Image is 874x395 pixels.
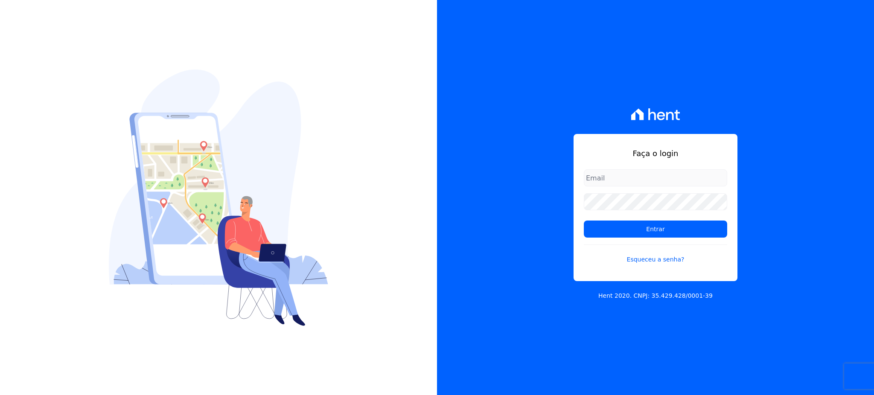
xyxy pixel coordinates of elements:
[598,291,713,300] p: Hent 2020. CNPJ: 35.429.428/0001-39
[584,148,727,159] h1: Faça o login
[584,221,727,238] input: Entrar
[109,70,328,326] img: Login
[584,244,727,264] a: Esqueceu a senha?
[584,169,727,186] input: Email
